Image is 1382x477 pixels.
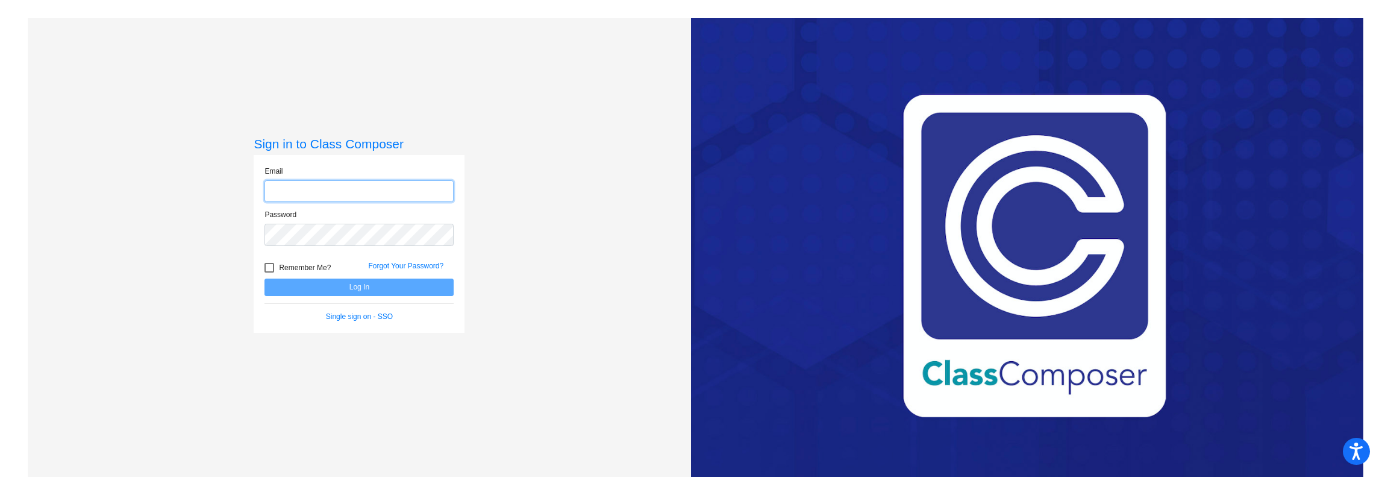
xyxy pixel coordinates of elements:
a: Single sign on - SSO [326,312,393,321]
label: Email [264,166,283,177]
a: Forgot Your Password? [368,262,443,270]
span: Remember Me? [279,261,331,275]
h3: Sign in to Class Composer [254,136,464,151]
label: Password [264,209,296,220]
button: Log In [264,279,454,296]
